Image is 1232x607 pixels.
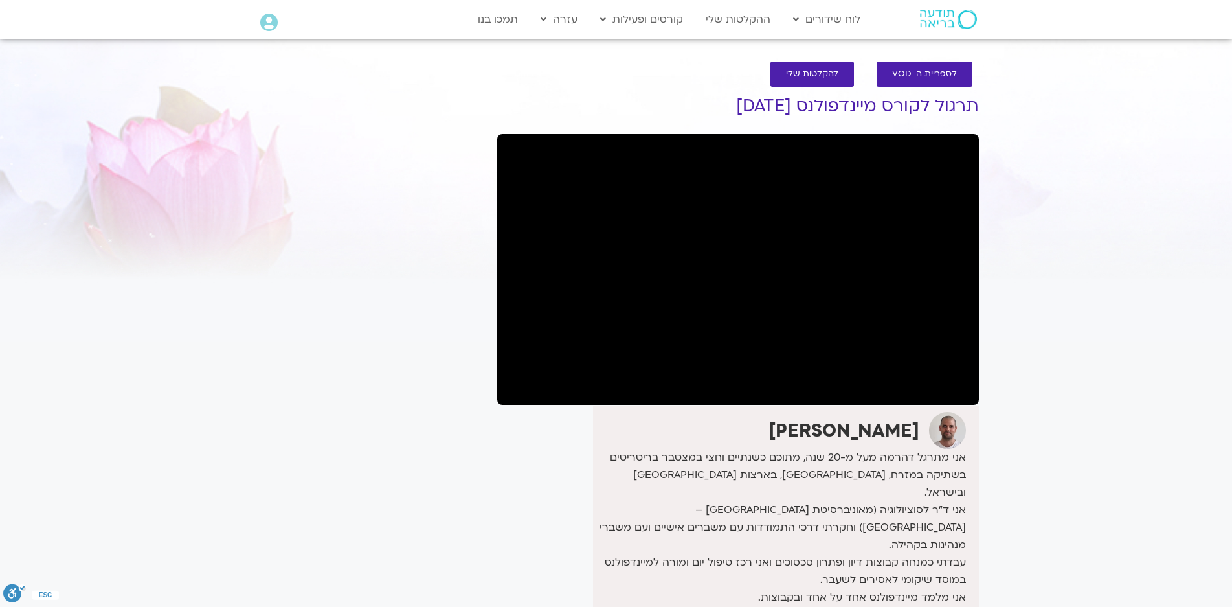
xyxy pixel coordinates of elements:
span: להקלטות שלי [786,69,838,79]
a: עזרה [534,7,584,32]
a: תמכו בנו [471,7,524,32]
img: תודעה בריאה [920,10,977,29]
img: דקל קנטי [929,412,966,449]
span: לספריית ה-VOD [892,69,957,79]
a: קורסים ופעילות [594,7,689,32]
a: להקלטות שלי [770,62,854,87]
strong: [PERSON_NAME] [768,418,919,443]
a: לוח שידורים [787,7,867,32]
a: לספריית ה-VOD [877,62,972,87]
h1: תרגול לקורס מיינדפולנס [DATE] [497,97,979,116]
a: ההקלטות שלי [699,7,777,32]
